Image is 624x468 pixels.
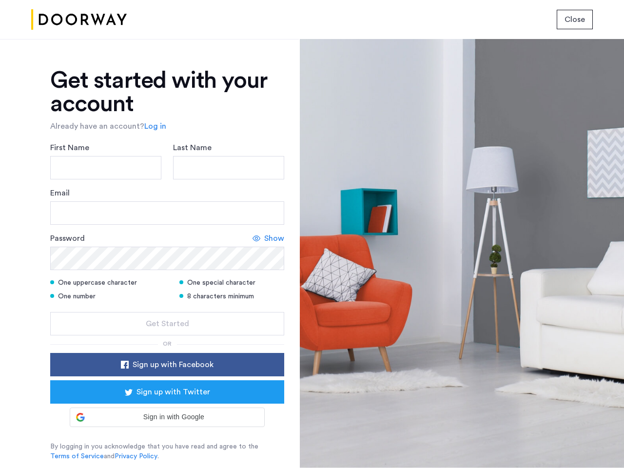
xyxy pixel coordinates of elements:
span: Sign in with Google [89,412,258,422]
span: Show [264,233,284,244]
span: Sign up with Twitter [136,386,210,398]
img: logo [31,1,127,38]
button: button [50,353,284,376]
label: Last Name [173,142,212,154]
a: Terms of Service [50,451,104,461]
span: Get Started [146,318,189,330]
span: Already have an account? [50,122,144,130]
div: 8 characters minimum [179,292,284,301]
label: First Name [50,142,89,154]
button: button [557,10,593,29]
label: Password [50,233,85,244]
button: button [50,312,284,335]
div: One number [50,292,167,301]
a: Log in [144,120,166,132]
a: Privacy Policy [115,451,157,461]
div: One uppercase character [50,278,167,288]
label: Email [50,187,70,199]
div: Sign in with Google [70,408,265,427]
button: button [50,380,284,404]
span: Sign up with Facebook [133,359,214,370]
h1: Get started with your account [50,69,284,116]
p: By logging in you acknowledge that you have read and agree to the and . [50,442,284,461]
span: Close [565,14,585,25]
div: One special character [179,278,284,288]
span: or [163,341,172,347]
